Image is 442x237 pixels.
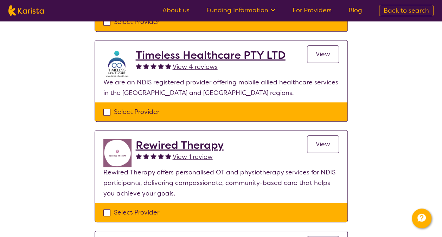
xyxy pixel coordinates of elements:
p: Rewired Therapy offers personalised OT and physiotherapy services for NDIS participants, deliveri... [103,167,339,199]
img: fullstar [143,63,149,69]
span: Back to search [384,6,429,15]
img: fullstar [136,153,142,159]
a: Blog [348,6,362,14]
a: View 4 reviews [173,62,218,72]
a: View 1 review [173,152,213,162]
a: For Providers [293,6,332,14]
a: Funding Information [206,6,276,14]
span: View [316,50,330,58]
img: fullstar [136,63,142,69]
button: Channel Menu [412,209,431,228]
img: fullstar [165,153,171,159]
img: jovdti8ilrgkpezhq0s9.png [103,139,132,167]
img: crpuwnkay6cgqnsg7el4.jpg [103,49,132,77]
a: Rewired Therapy [136,139,224,152]
a: Timeless Healthcare PTY LTD [136,49,286,62]
a: Back to search [379,5,434,16]
a: View [307,45,339,63]
span: View [316,140,330,148]
span: View 4 reviews [173,63,218,71]
img: fullstar [150,153,156,159]
img: fullstar [158,63,164,69]
span: View 1 review [173,153,213,161]
p: We are an NDIS registered provider offering mobile allied healthcare services in the [GEOGRAPHIC_... [103,77,339,98]
a: View [307,135,339,153]
img: fullstar [165,63,171,69]
img: fullstar [158,153,164,159]
a: About us [162,6,190,14]
img: fullstar [143,153,149,159]
img: fullstar [150,63,156,69]
img: Karista logo [8,5,44,16]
